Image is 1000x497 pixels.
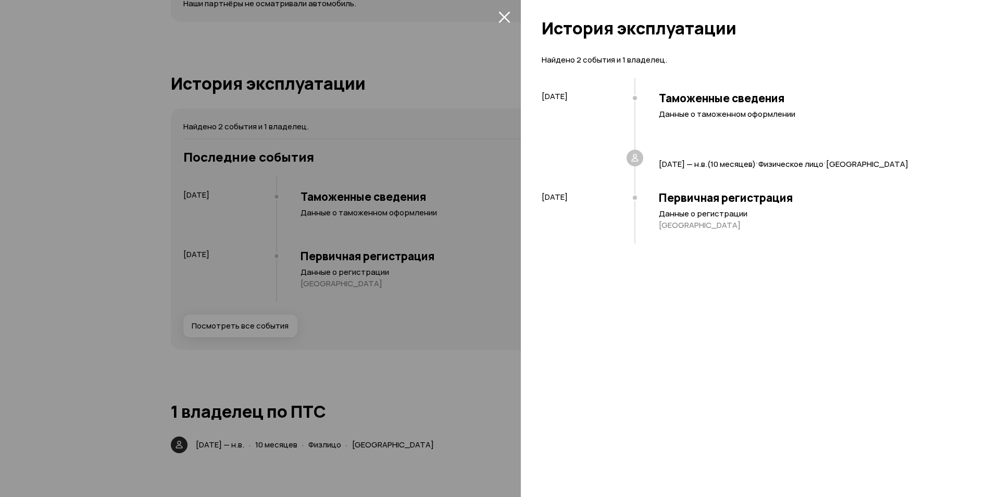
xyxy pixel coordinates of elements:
p: Данные о таможенном оформлении [659,109,969,119]
span: [GEOGRAPHIC_DATA] [826,159,908,169]
h3: Первичная регистрация [659,191,969,204]
p: Найдено 2 события и 1 владелец. [542,54,969,66]
span: [DATE] [542,191,568,202]
span: [DATE] — н.в. ( 10 месяцев ) [659,159,756,169]
span: [DATE] [542,91,568,102]
span: · [823,153,826,171]
h3: Таможенные сведения [659,91,969,105]
span: · [756,153,758,171]
p: [GEOGRAPHIC_DATA] [659,220,969,231]
span: Физическое лицо [758,159,823,169]
button: закрыть [496,8,512,25]
p: Данные о регистрации [659,209,969,219]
